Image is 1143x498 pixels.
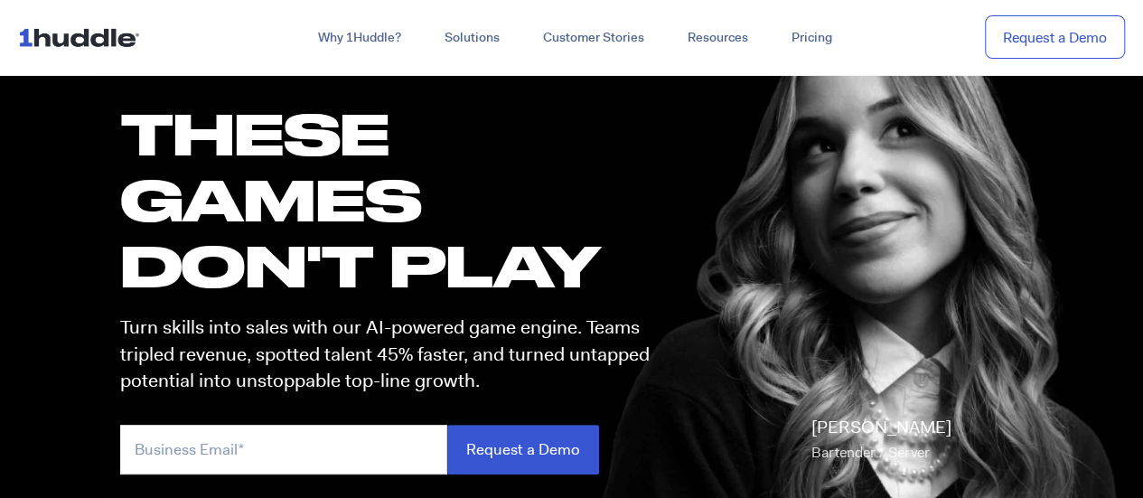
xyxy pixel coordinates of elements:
a: Solutions [423,22,521,54]
a: Why 1Huddle? [296,22,423,54]
a: Pricing [770,22,854,54]
h1: these GAMES DON'T PLAY [120,100,666,299]
input: Business Email* [120,425,447,475]
p: Turn skills into sales with our AI-powered game engine. Teams tripled revenue, spotted talent 45%... [120,315,666,394]
a: Resources [666,22,770,54]
p: [PERSON_NAME] [811,415,951,465]
a: Customer Stories [521,22,666,54]
span: Bartender / Server [811,443,930,462]
img: ... [18,20,147,54]
a: Request a Demo [985,15,1125,60]
input: Request a Demo [447,425,599,475]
